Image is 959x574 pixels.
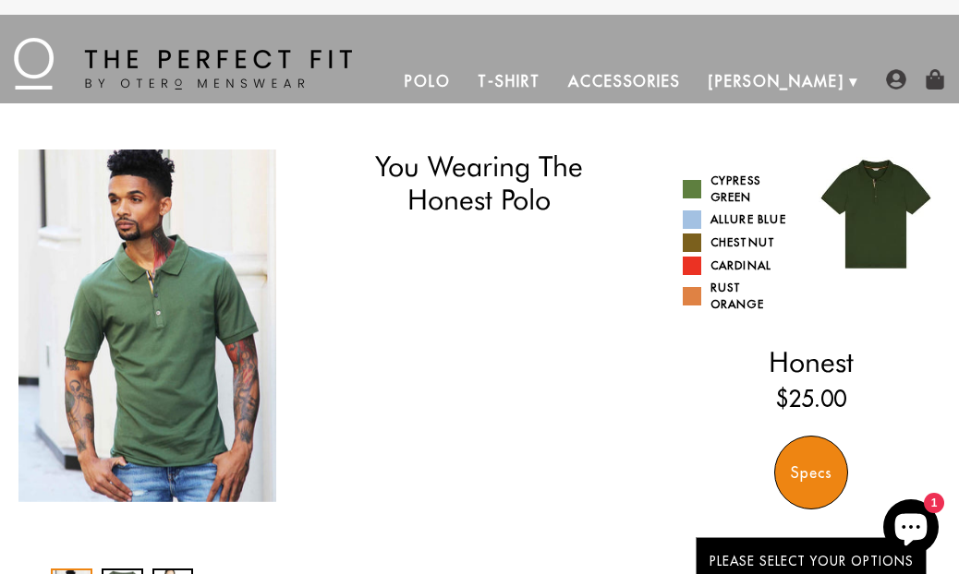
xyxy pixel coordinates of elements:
[464,59,553,103] a: T-Shirt
[683,280,798,313] a: Rust Orange
[391,59,465,103] a: Polo
[276,149,534,502] div: 2 / 3
[18,149,276,502] img: otero-cypress-green-polo-action_1024x1024_2x_8894e234-887b-48e5-953a-e78a9f3bc093_340x.jpg
[683,257,798,275] a: Cardinal
[554,59,695,103] a: Accessories
[710,553,914,569] span: Please Select Your Options
[683,345,941,378] h2: Honest
[327,149,631,217] h1: You Wearing The Honest Polo
[276,149,534,502] img: otero-cypress-green-polo-shirt_1024x1024_2x_bebd3ec5-b6cd-4ccd-b561-7debc8230c1c_340x.jpg
[695,59,858,103] a: [PERSON_NAME]
[683,233,798,252] a: Chestnut
[683,173,798,206] a: Cypress Green
[811,149,941,279] img: 017.jpg
[776,382,846,415] ins: $25.00
[18,149,276,502] div: 1 / 3
[14,38,352,90] img: The Perfect Fit - by Otero Menswear - Logo
[683,210,798,229] a: Allure Blue
[878,499,944,559] inbox-online-store-chat: Shopify online store chat
[886,69,906,90] img: user-account-icon.png
[925,69,945,90] img: shopping-bag-icon.png
[774,436,848,509] div: Specs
